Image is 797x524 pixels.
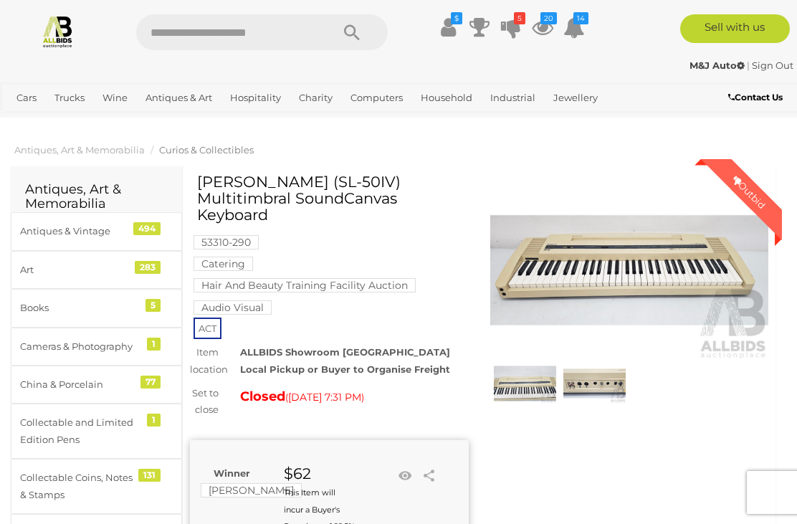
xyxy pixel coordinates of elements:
a: Household [415,86,478,110]
button: Search [316,14,388,50]
a: Hair And Beauty Training Facility Auction [194,280,416,291]
a: Charity [293,86,338,110]
mark: Audio Visual [194,300,272,315]
span: ACT [194,318,221,339]
a: Cameras & Photography 1 [11,328,182,366]
a: Catering [194,258,253,270]
img: Roland (SL-50IV) Multitimbral SoundCanvas Keyboard [563,363,626,404]
a: 14 [563,14,585,40]
h1: [PERSON_NAME] (SL-50IV) Multitimbral SoundCanvas Keyboard [197,173,465,223]
a: Trucks [49,86,90,110]
img: Roland (SL-50IV) Multitimbral SoundCanvas Keyboard [494,363,556,404]
span: [DATE] 7:31 PM [288,391,361,404]
mark: [PERSON_NAME] [201,483,302,497]
img: Allbids.com.au [41,14,75,48]
a: 53310-290 [194,237,259,248]
a: Cars [11,86,42,110]
span: ( ) [285,391,364,403]
a: Sign Out [752,59,793,71]
h2: Antiques, Art & Memorabilia [25,183,168,211]
a: Wine [97,86,133,110]
div: Cameras & Photography [20,338,138,355]
a: Books 5 [11,289,182,327]
a: Collectable Coins, Notes & Stamps 131 [11,459,182,514]
strong: M&J Auto [689,59,745,71]
a: Antiques & Art [140,86,218,110]
a: $ [437,14,459,40]
strong: ALLBIDS Showroom [GEOGRAPHIC_DATA] [240,346,450,358]
div: 283 [135,261,161,274]
div: 494 [133,222,161,235]
a: China & Porcelain 77 [11,366,182,404]
mark: Hair And Beauty Training Facility Auction [194,278,416,292]
b: Winner [214,467,250,479]
div: Collectable Coins, Notes & Stamps [20,470,138,503]
div: China & Porcelain [20,376,138,393]
li: Watch this item [394,465,416,487]
a: 20 [532,14,553,40]
strong: Closed [240,389,285,404]
a: Antiques, Art & Memorabilia [14,144,145,156]
div: Antiques & Vintage [20,223,138,239]
a: Hospitality [224,86,287,110]
div: Collectable and Limited Edition Pens [20,414,138,448]
div: Books [20,300,138,316]
div: Set to close [179,385,229,419]
mark: Catering [194,257,253,271]
div: Item location [179,344,229,378]
div: 1 [147,338,161,351]
a: Office [11,110,49,133]
div: 5 [145,299,161,312]
img: Roland (SL-50IV) Multitimbral SoundCanvas Keyboard [490,181,769,360]
b: Contact Us [728,92,783,103]
a: Contact Us [728,90,786,105]
mark: 53310-290 [194,235,259,249]
i: 14 [573,12,588,24]
a: Curios & Collectibles [159,144,254,156]
a: Industrial [485,86,541,110]
a: Art 283 [11,251,182,289]
div: 131 [138,469,161,482]
i: 20 [540,12,557,24]
a: Sports [56,110,97,133]
div: 1 [147,414,161,427]
a: Computers [345,86,409,110]
a: Collectable and Limited Edition Pens 1 [11,404,182,459]
strong: $62 [284,465,311,482]
a: Antiques & Vintage 494 [11,212,182,250]
a: M&J Auto [689,59,747,71]
div: Outbid [716,159,782,225]
a: Audio Visual [194,302,272,313]
a: Sell with us [680,14,790,43]
a: 5 [500,14,522,40]
i: 5 [514,12,525,24]
div: 77 [140,376,161,389]
span: | [747,59,750,71]
a: Jewellery [548,86,603,110]
i: $ [451,12,462,24]
strong: Local Pickup or Buyer to Organise Freight [240,363,450,375]
a: [GEOGRAPHIC_DATA] [103,110,216,133]
div: Art [20,262,138,278]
